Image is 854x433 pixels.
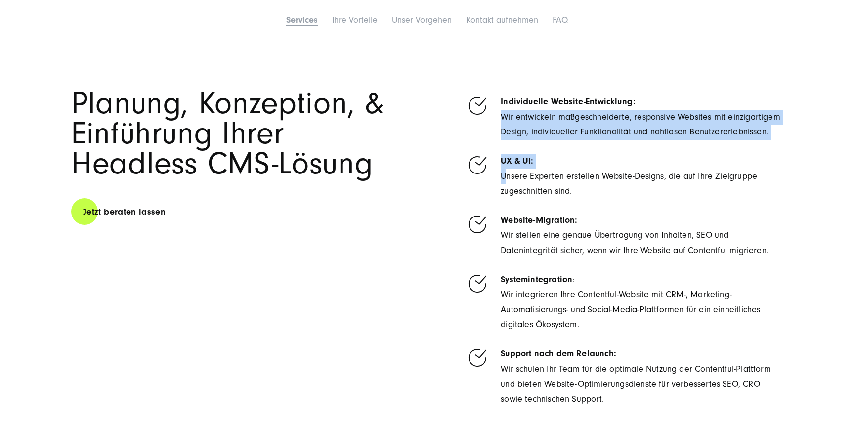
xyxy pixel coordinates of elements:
[501,289,760,330] span: Wir integrieren Ihre Contentful-Website mit CRM-, Marketing-Automatisierungs- und Social-Media-Pl...
[466,15,538,25] a: Kontakt aufnehmen
[501,215,577,225] strong: Website-Migration:
[466,213,783,259] li: Wir stellen eine genaue Übertragung von Inhalten, SEO und Datenintegrität sicher, wenn wir Ihre W...
[466,154,783,199] li: Unsere Experten erstellen Website-Designs, die auf Ihre Zielgruppe zugeschnitten sind.
[286,15,318,25] a: Services
[553,15,568,25] a: FAQ
[501,348,616,359] strong: Support nach dem Relaunch:
[501,364,771,404] span: Wir schulen Ihr Team für die optimale Nutzung der Contentful-Plattform und bieten Website-Optimie...
[71,86,384,181] span: Planung, Konzeption, & Einführung Ihrer Headless CMS-Lösung
[501,274,574,285] span: :
[501,274,572,285] strong: Systemintegration
[466,94,783,140] li: Wir entwickeln maßgeschneiderte, responsive Websites mit einzigartigem Design, individueller Funk...
[332,15,378,25] a: Ihre Vorteile
[501,156,533,166] strong: UX & UI:
[392,15,452,25] a: Unser Vorgehen
[71,198,177,226] a: Jetzt beraten lassen
[501,96,636,107] strong: Individuelle Website-Entwicklung:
